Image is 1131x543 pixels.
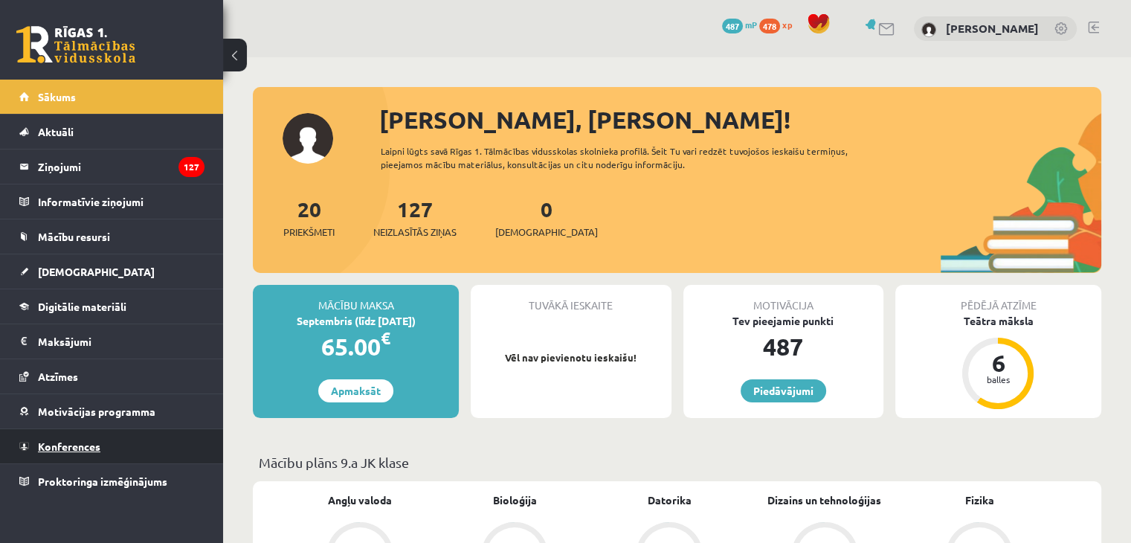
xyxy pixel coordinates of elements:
[495,225,598,240] span: [DEMOGRAPHIC_DATA]
[19,429,204,463] a: Konferences
[381,327,390,349] span: €
[19,359,204,393] a: Atzīmes
[722,19,743,33] span: 487
[683,285,883,313] div: Motivācija
[976,351,1020,375] div: 6
[722,19,757,30] a: 487 mP
[964,492,993,508] a: Fizika
[683,329,883,364] div: 487
[178,157,204,177] i: 127
[38,324,204,359] legend: Maksājumi
[19,219,204,254] a: Mācību resursi
[648,492,692,508] a: Datorika
[38,150,204,184] legend: Ziņojumi
[782,19,792,30] span: xp
[38,265,155,278] span: [DEMOGRAPHIC_DATA]
[19,115,204,149] a: Aktuāli
[19,394,204,428] a: Motivācijas programma
[759,19,799,30] a: 478 xp
[283,196,335,240] a: 20Priekšmeti
[19,289,204,324] a: Digitālie materiāli
[373,225,457,240] span: Neizlasītās ziņas
[946,21,1039,36] a: [PERSON_NAME]
[471,285,671,313] div: Tuvākā ieskaite
[19,80,204,114] a: Sākums
[38,300,126,313] span: Digitālie materiāli
[38,440,100,453] span: Konferences
[38,370,78,383] span: Atzīmes
[19,464,204,498] a: Proktoringa izmēģinājums
[895,313,1101,329] div: Teātra māksla
[976,375,1020,384] div: balles
[38,125,74,138] span: Aktuāli
[38,184,204,219] legend: Informatīvie ziņojumi
[283,225,335,240] span: Priekšmeti
[253,329,459,364] div: 65.00
[259,452,1095,472] p: Mācību plāns 9.a JK klase
[38,90,76,103] span: Sākums
[767,492,881,508] a: Dizains un tehnoloģijas
[38,230,110,243] span: Mācību resursi
[493,492,537,508] a: Bioloģija
[741,379,826,402] a: Piedāvājumi
[328,492,392,508] a: Angļu valoda
[16,26,135,63] a: Rīgas 1. Tālmācības vidusskola
[895,313,1101,411] a: Teātra māksla 6 balles
[895,285,1101,313] div: Pēdējā atzīme
[19,254,204,289] a: [DEMOGRAPHIC_DATA]
[745,19,757,30] span: mP
[38,475,167,488] span: Proktoringa izmēģinājums
[253,285,459,313] div: Mācību maksa
[478,350,663,365] p: Vēl nav pievienotu ieskaišu!
[683,313,883,329] div: Tev pieejamie punkti
[19,184,204,219] a: Informatīvie ziņojumi
[373,196,457,240] a: 127Neizlasītās ziņas
[19,150,204,184] a: Ziņojumi127
[921,22,936,37] img: Jana Anna Kārkliņa
[19,324,204,359] a: Maksājumi
[253,313,459,329] div: Septembris (līdz [DATE])
[379,102,1101,138] div: [PERSON_NAME], [PERSON_NAME]!
[759,19,780,33] span: 478
[38,405,155,418] span: Motivācijas programma
[495,196,598,240] a: 0[DEMOGRAPHIC_DATA]
[381,144,890,171] div: Laipni lūgts savā Rīgas 1. Tālmācības vidusskolas skolnieka profilā. Šeit Tu vari redzēt tuvojošo...
[318,379,393,402] a: Apmaksāt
